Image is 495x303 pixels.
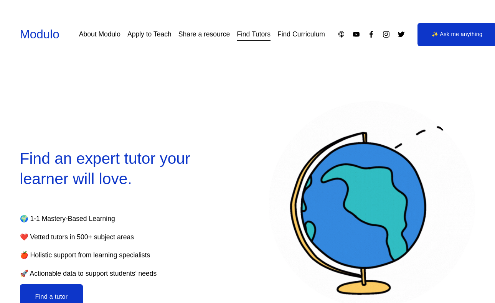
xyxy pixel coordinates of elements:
[20,28,59,41] a: Modulo
[178,28,230,41] a: Share a resource
[20,268,207,280] p: 🚀 Actionable data to support students’ needs
[20,249,207,262] p: 🍎 Holistic support from learning specialists
[337,30,345,38] a: Apple Podcasts
[237,28,271,41] a: Find Tutors
[127,28,172,41] a: Apply to Teach
[382,30,390,38] a: Instagram
[367,30,375,38] a: Facebook
[20,213,207,225] p: 🌍 1-1 Mastery-Based Learning
[397,30,405,38] a: Twitter
[20,148,226,189] h2: Find an expert tutor your learner will love.
[352,30,360,38] a: YouTube
[79,28,120,41] a: About Modulo
[277,28,325,41] a: Find Curriculum
[20,231,207,244] p: ❤️ Vetted tutors in 500+ subject areas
